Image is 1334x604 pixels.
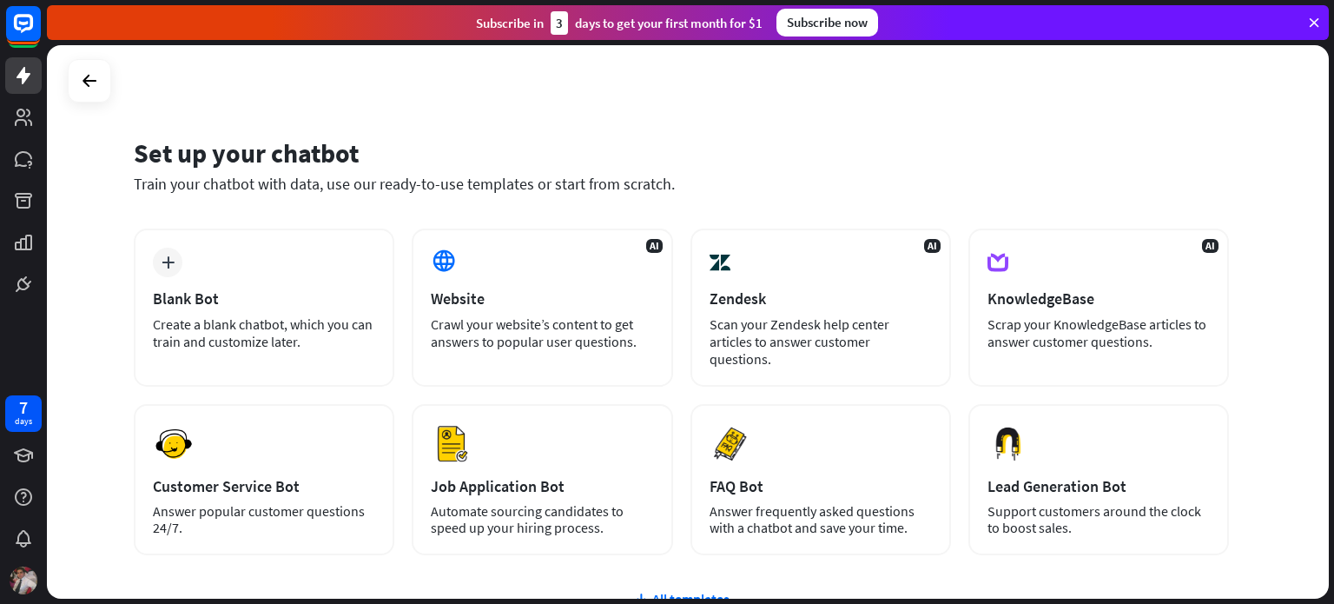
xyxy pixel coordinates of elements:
div: Customer Service Bot [153,476,375,496]
div: Train your chatbot with data, use our ready-to-use templates or start from scratch. [134,174,1229,194]
div: FAQ Bot [710,476,932,496]
div: Crawl your website’s content to get answers to popular user questions. [431,315,653,350]
div: Scrap your KnowledgeBase articles to answer customer questions. [987,315,1210,350]
a: 7 days [5,395,42,432]
div: Job Application Bot [431,476,653,496]
div: Blank Bot [153,289,375,309]
div: days [15,415,32,428]
span: AI [1202,239,1218,253]
div: Answer frequently asked questions with a chatbot and save your time. [710,503,932,536]
div: Lead Generation Bot [987,476,1210,496]
div: Website [431,289,653,309]
i: plus [162,256,175,269]
div: Create a blank chatbot, which you can train and customize later. [153,315,375,350]
span: AI [646,239,663,253]
div: KnowledgeBase [987,289,1210,309]
div: 7 [19,400,28,415]
div: Zendesk [710,289,932,309]
div: Scan your Zendesk help center articles to answer customer questions. [710,315,932,368]
div: 3 [551,11,568,35]
div: Answer popular customer questions 24/7. [153,503,375,536]
div: Support customers around the clock to boost sales. [987,503,1210,536]
div: Set up your chatbot [134,136,1229,169]
div: Automate sourcing candidates to speed up your hiring process. [431,503,653,536]
div: Subscribe now [776,9,878,37]
div: Subscribe in days to get your first month for $1 [476,11,763,35]
span: AI [924,239,941,253]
